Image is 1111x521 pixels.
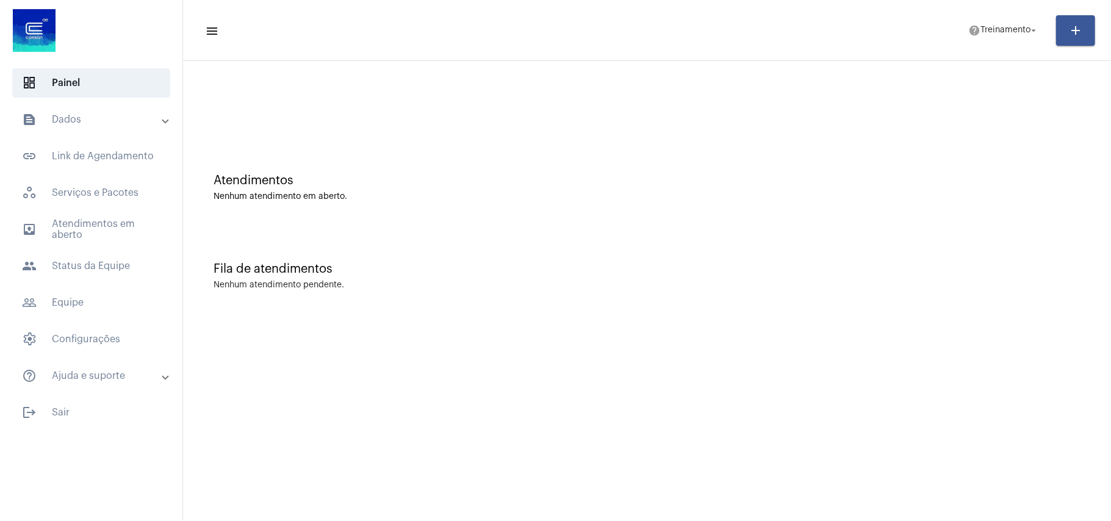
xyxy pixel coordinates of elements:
[22,112,37,127] mat-icon: sidenav icon
[22,222,37,237] mat-icon: sidenav icon
[214,192,1080,201] div: Nenhum atendimento em aberto.
[7,361,182,390] mat-expansion-panel-header: sidenav iconAjuda e suporte
[12,215,170,244] span: Atendimentos em aberto
[22,332,37,347] span: sidenav icon
[961,18,1046,43] button: Treinamento
[12,288,170,317] span: Equipe
[22,149,37,163] mat-icon: sidenav icon
[22,405,37,420] mat-icon: sidenav icon
[12,68,170,98] span: Painel
[7,105,182,134] mat-expansion-panel-header: sidenav iconDados
[205,24,217,38] mat-icon: sidenav icon
[1068,23,1083,38] mat-icon: add
[12,251,170,281] span: Status da Equipe
[22,112,163,127] mat-panel-title: Dados
[1028,25,1039,36] mat-icon: arrow_drop_down
[214,174,1080,187] div: Atendimentos
[22,259,37,273] mat-icon: sidenav icon
[22,368,163,383] mat-panel-title: Ajuda e suporte
[22,76,37,90] span: sidenav icon
[12,142,170,171] span: Link de Agendamento
[22,295,37,310] mat-icon: sidenav icon
[214,262,1080,276] div: Fila de atendimentos
[12,325,170,354] span: Configurações
[980,26,1030,35] span: Treinamento
[214,281,344,290] div: Nenhum atendimento pendente.
[22,368,37,383] mat-icon: sidenav icon
[968,24,980,37] mat-icon: help
[10,6,59,55] img: d4669ae0-8c07-2337-4f67-34b0df7f5ae4.jpeg
[12,178,170,207] span: Serviços e Pacotes
[22,185,37,200] span: sidenav icon
[12,398,170,427] span: Sair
